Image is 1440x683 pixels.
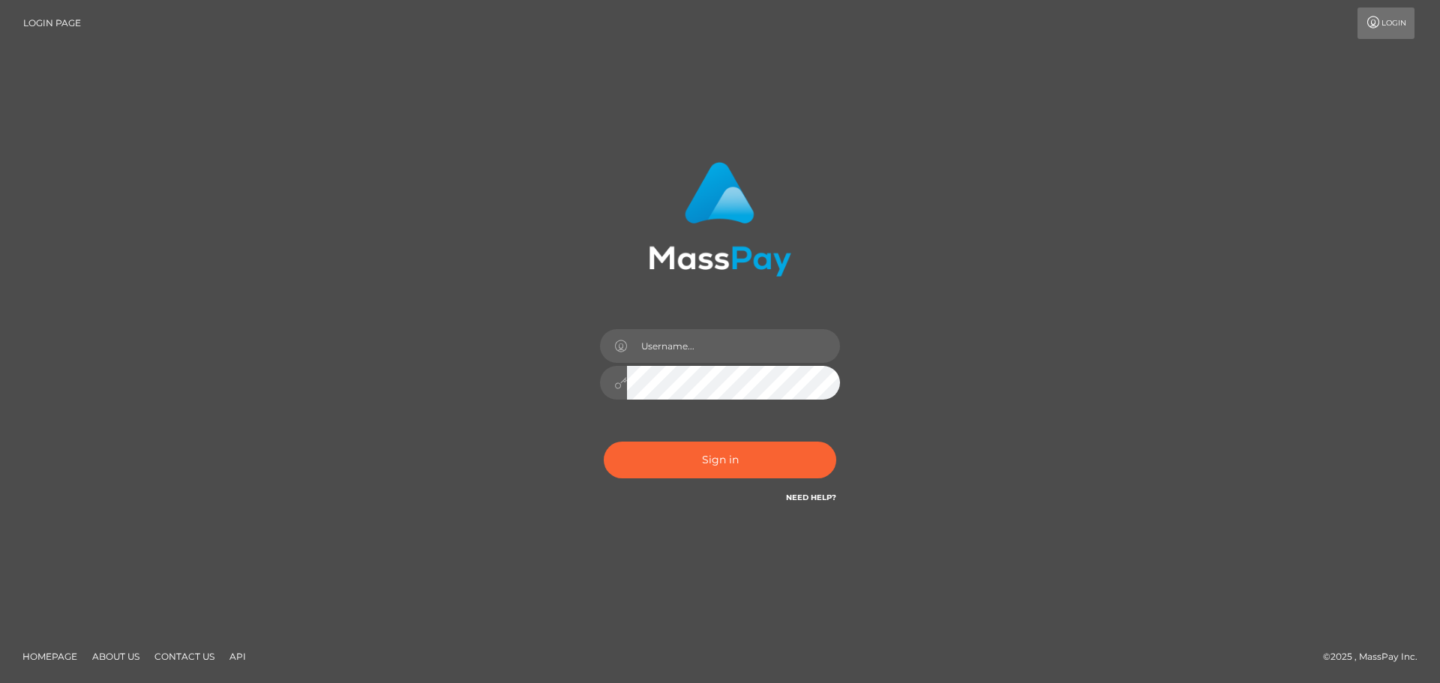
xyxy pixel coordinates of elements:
img: MassPay Login [649,162,791,277]
a: Login [1357,7,1414,39]
a: About Us [86,645,145,668]
div: © 2025 , MassPay Inc. [1323,649,1429,665]
button: Sign in [604,442,836,478]
a: Login Page [23,7,81,39]
input: Username... [627,329,840,363]
a: Need Help? [786,493,836,502]
a: API [223,645,252,668]
a: Contact Us [148,645,220,668]
a: Homepage [16,645,83,668]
